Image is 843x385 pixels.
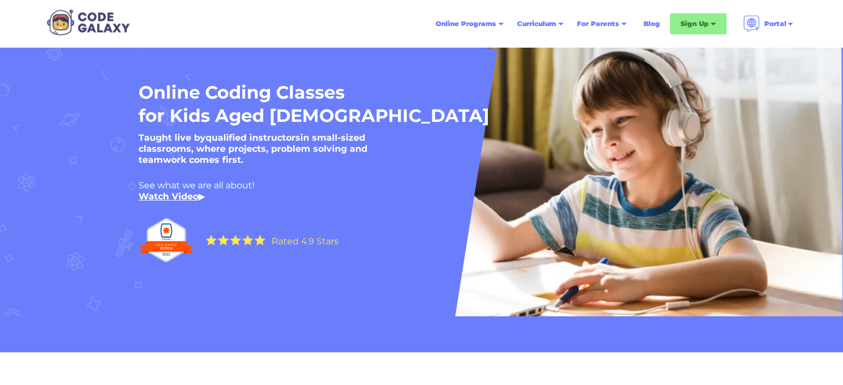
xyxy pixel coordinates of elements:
[436,18,496,29] div: Online Programs
[764,18,786,29] div: Portal
[230,235,241,245] img: Yellow Star - the Code Galaxy
[139,132,416,166] h5: Taught live by in small-sized classrooms, where projects, problem solving and teamwork comes first.
[139,213,194,267] img: Top Rated edtech company
[517,18,556,29] div: Curriculum
[637,14,667,34] a: Blog
[139,180,671,202] div: See what we are all about! ‍ ▶
[681,18,708,29] div: Sign Up
[206,132,300,143] strong: qualified instructors
[242,235,253,245] img: Yellow Star - the Code Galaxy
[218,235,229,245] img: Yellow Star - the Code Galaxy
[577,18,619,29] div: For Parents
[139,81,617,127] h1: Online Coding Classes for Kids Aged [DEMOGRAPHIC_DATA]
[206,235,217,245] img: Yellow Star - the Code Galaxy
[272,237,339,246] div: Rated 4.9 Stars
[254,235,265,245] img: Yellow Star - the Code Galaxy
[139,191,198,202] a: Watch Video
